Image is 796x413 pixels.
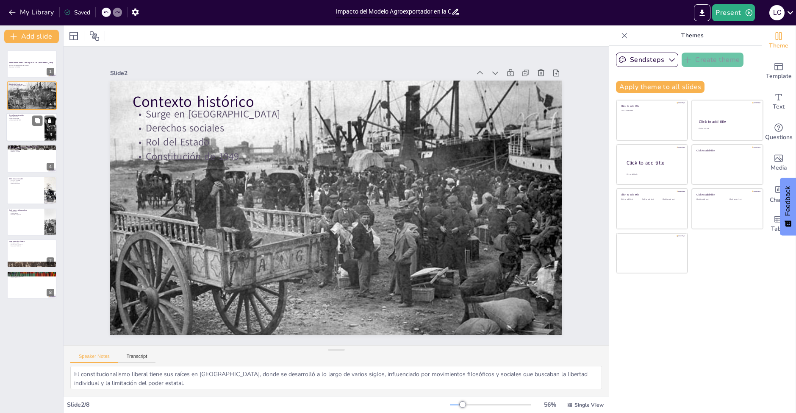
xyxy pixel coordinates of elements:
[47,226,54,233] div: 6
[336,6,451,18] input: Insert title
[784,186,792,216] span: Feedback
[621,110,682,112] div: Click to add text
[9,212,42,214] p: Voto femenino
[47,68,54,75] div: 1
[769,41,788,50] span: Theme
[7,50,57,78] div: 1
[47,257,54,265] div: 7
[642,198,661,201] div: Click to add text
[7,176,57,204] div: 5
[770,195,788,205] span: Charts
[540,401,560,409] div: 56 %
[9,177,42,180] p: Demandas sociales
[64,8,90,17] div: Saved
[158,5,503,124] div: Slide 2
[9,146,54,148] p: Modelo agroexportador ([DATE]-[DATE])
[9,209,42,212] p: Reformas políticas clave
[621,104,682,108] div: Click to add title
[762,87,796,117] div: Add text boxes
[47,163,54,170] div: 4
[762,56,796,87] div: Add ready made slides
[161,62,552,201] p: Derechos sociales
[9,117,42,119] p: Derechos sociales
[773,102,785,112] span: Text
[574,402,604,408] span: Single View
[89,31,100,41] span: Position
[9,149,54,151] p: Exclusión social
[621,198,640,201] div: Click to add text
[169,33,562,179] p: Contexto histórico
[9,89,54,91] p: Constitución de 1949
[153,89,544,228] p: Constitución de 1949
[44,115,55,126] button: Delete Slide
[762,178,796,209] div: Add charts and graphs
[771,224,786,234] span: Table
[9,179,42,181] p: Jornadas laborales
[766,72,792,81] span: Template
[762,117,796,148] div: Get real-time input from your audience
[67,401,450,409] div: Slide 2 / 8
[9,276,54,277] p: Reflexión sobre derechos
[627,173,680,176] div: Click to add body
[118,354,156,363] button: Transcript
[9,84,54,86] p: Surge en [GEOGRAPHIC_DATA]
[769,4,785,21] button: L C
[9,83,54,85] p: Contexto histórico
[9,148,54,150] p: Economía exportadora
[9,181,42,183] p: Sueldos justos
[699,119,755,124] div: Click to add title
[70,354,118,363] button: Speaker Notes
[157,75,548,215] p: Rol del Estado
[616,53,678,67] button: Sendsteps
[67,29,80,43] div: Layout
[4,30,59,43] button: Add slide
[699,128,755,130] div: Click to add text
[9,211,42,212] p: Voto secreto
[762,148,796,178] div: Add images, graphics, shapes or video
[9,151,54,153] p: Derechos laborales
[696,148,757,152] div: Click to add title
[712,4,754,21] button: Present
[9,116,42,118] p: Derechos civiles
[769,5,785,20] div: L C
[7,208,57,236] div: 6
[9,240,54,243] p: Comparación síntesis
[6,113,57,142] div: 3
[7,145,57,173] div: 4
[9,246,54,247] p: Referencias históricas
[70,366,602,389] textarea: El constitucionalismo liberal tiene sus raíces en [GEOGRAPHIC_DATA], donde se desarrolló a lo lar...
[47,289,54,296] div: 8
[9,61,53,64] strong: Constitucionalismo Liberal y Social en [GEOGRAPHIC_DATA]
[771,163,787,173] span: Media
[9,277,54,279] p: Historia de luchas
[627,159,681,167] div: Click to add title
[729,198,756,201] div: Click to add text
[9,88,54,89] p: Rol del Estado
[47,100,54,107] div: 2
[47,194,54,202] div: 5
[47,131,55,139] div: 3
[694,4,710,21] button: Export to PowerPoint
[765,133,793,142] span: Questions
[762,209,796,239] div: Add a table
[7,81,57,109] div: 2
[7,271,57,299] div: 8
[166,48,557,187] p: Surge en [GEOGRAPHIC_DATA]
[663,198,682,201] div: Click to add text
[9,65,54,67] p: Relación con el modelo agroexportador
[616,81,704,93] button: Apply theme to all slides
[9,182,42,184] p: Derecho a la salud
[9,86,54,88] p: Derechos sociales
[621,193,682,196] div: Click to add title
[9,114,42,117] p: Derechos protegidos
[6,6,58,19] button: My Library
[9,243,54,244] p: Diferencias clave
[9,274,54,276] p: Inclusión social
[32,115,42,126] button: Duplicate Slide
[696,198,723,201] div: Click to add text
[9,119,42,121] p: Constitución de 1949
[9,66,54,68] p: Generated with [URL]
[9,244,54,246] p: Impacto en la sociedad
[9,272,54,274] p: Conclusión
[762,25,796,56] div: Change the overall theme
